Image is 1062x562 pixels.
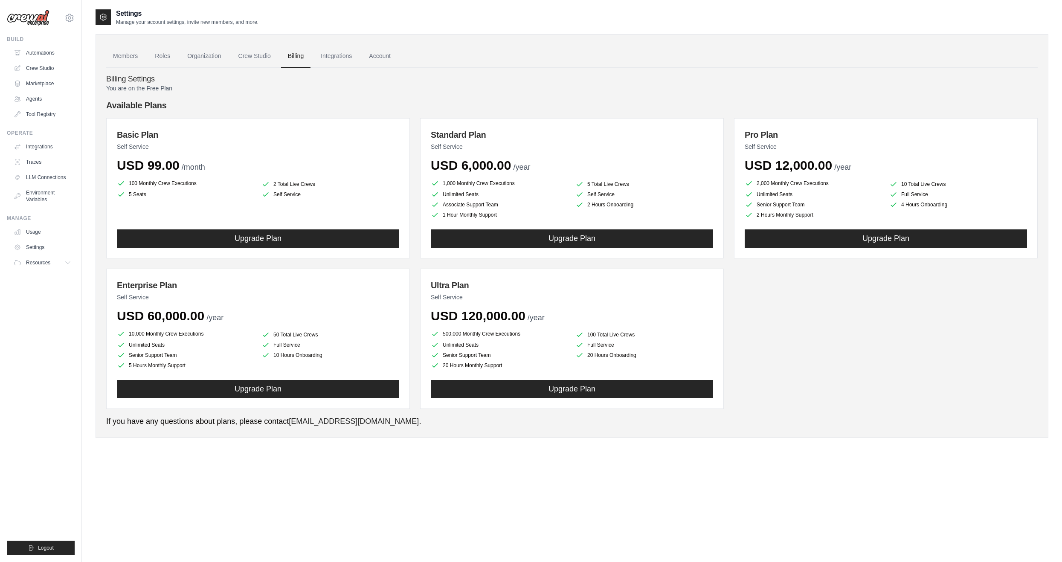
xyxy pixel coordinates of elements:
li: Senior Support Team [431,351,569,359]
li: 2 Hours Onboarding [575,200,713,209]
p: Self Service [117,142,399,151]
p: Self Service [117,293,399,301]
a: Integrations [10,140,75,154]
a: Billing [281,45,310,68]
li: 2,000 Monthly Crew Executions [745,178,882,188]
button: Upgrade Plan [117,229,399,248]
a: Marketplace [10,77,75,90]
button: Upgrade Plan [431,229,713,248]
a: Agents [10,92,75,106]
span: /month [182,163,205,171]
li: 10,000 Monthly Crew Executions [117,329,255,339]
li: Self Service [575,190,713,199]
div: Manage [7,215,75,222]
h3: Basic Plan [117,129,399,141]
li: 100 Total Live Crews [575,330,713,339]
button: Resources [10,256,75,269]
div: Build [7,36,75,43]
li: Associate Support Team [431,200,569,209]
li: 2 Total Live Crews [261,180,399,188]
h4: Available Plans [106,99,1038,111]
li: Unlimited Seats [431,341,569,349]
a: Automations [10,46,75,60]
li: 5 Seats [117,190,255,199]
div: Operate [7,130,75,136]
span: /year [206,313,223,322]
a: Roles [148,45,177,68]
p: Self Service [431,142,713,151]
span: USD 12,000.00 [745,158,832,172]
li: Full Service [889,190,1027,199]
span: /year [513,163,530,171]
img: Logo [7,10,49,26]
a: Members [106,45,145,68]
li: Unlimited Seats [745,190,882,199]
li: Senior Support Team [745,200,882,209]
a: Settings [10,240,75,254]
span: USD 120,000.00 [431,309,525,323]
button: Upgrade Plan [117,380,399,398]
li: 5 Total Live Crews [575,180,713,188]
li: Self Service [261,190,399,199]
span: USD 6,000.00 [431,158,511,172]
p: Self Service [745,142,1027,151]
li: 4 Hours Onboarding [889,200,1027,209]
li: Full Service [575,341,713,349]
a: Environment Variables [10,186,75,206]
li: Unlimited Seats [431,190,569,199]
li: 1 Hour Monthly Support [431,211,569,219]
a: Organization [180,45,228,68]
li: 2 Hours Monthly Support [745,211,882,219]
li: 500,000 Monthly Crew Executions [431,329,569,339]
button: Logout [7,541,75,555]
li: 10 Total Live Crews [889,180,1027,188]
span: Resources [26,259,50,266]
h3: Pro Plan [745,129,1027,141]
a: Crew Studio [232,45,278,68]
span: USD 99.00 [117,158,180,172]
p: You are on the Free Plan [106,84,1038,93]
span: Logout [38,545,54,551]
span: /year [528,313,545,322]
li: 5 Hours Monthly Support [117,361,255,370]
h4: Billing Settings [106,75,1038,84]
p: If you have any questions about plans, please contact . [106,416,1038,427]
a: Traces [10,155,75,169]
span: /year [834,163,851,171]
h3: Ultra Plan [431,279,713,291]
li: Senior Support Team [117,351,255,359]
p: Manage your account settings, invite new members, and more. [116,19,258,26]
a: Integrations [314,45,359,68]
li: Full Service [261,341,399,349]
button: Upgrade Plan [745,229,1027,248]
a: Account [362,45,398,68]
p: Self Service [431,293,713,301]
h3: Standard Plan [431,129,713,141]
li: 20 Hours Monthly Support [431,361,569,370]
a: Usage [10,225,75,239]
li: 100 Monthly Crew Executions [117,178,255,188]
li: Unlimited Seats [117,341,255,349]
h3: Enterprise Plan [117,279,399,291]
li: 1,000 Monthly Crew Executions [431,178,569,188]
h2: Settings [116,9,258,19]
a: [EMAIL_ADDRESS][DOMAIN_NAME] [289,417,419,426]
span: USD 60,000.00 [117,309,204,323]
a: LLM Connections [10,171,75,184]
li: 20 Hours Onboarding [575,351,713,359]
a: Tool Registry [10,107,75,121]
li: 10 Hours Onboarding [261,351,399,359]
li: 50 Total Live Crews [261,330,399,339]
a: Crew Studio [10,61,75,75]
button: Upgrade Plan [431,380,713,398]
